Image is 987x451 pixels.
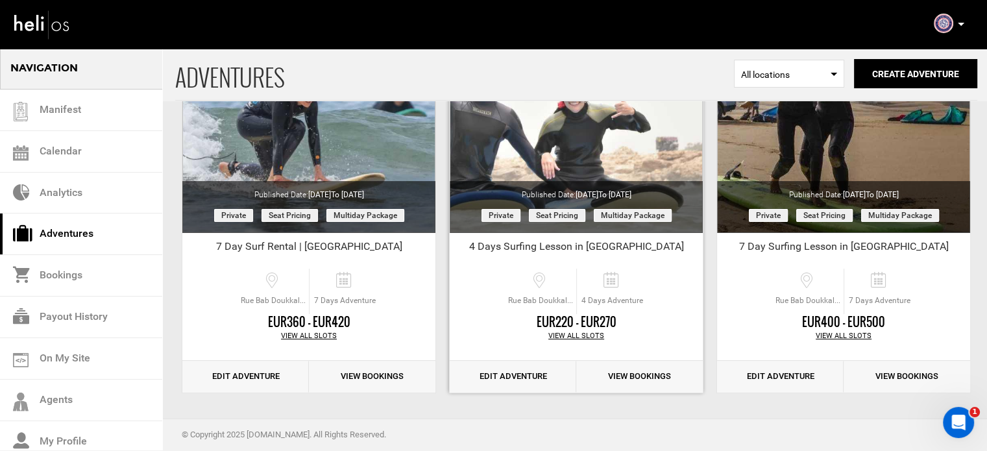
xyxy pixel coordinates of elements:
div: EUR220 - EUR270 [450,314,703,331]
span: Seat Pricing [796,209,853,222]
span: 7 Days Adventure [844,295,915,306]
span: Private [749,209,788,222]
a: Edit Adventure [717,361,844,393]
div: View All Slots [182,331,435,341]
span: to [DATE] [598,190,631,199]
div: 4 Days Surfing Lesson in [GEOGRAPHIC_DATA] [450,239,703,259]
img: on_my_site.svg [13,353,29,367]
span: Private [214,209,253,222]
span: [DATE] [576,190,631,199]
span: ADVENTURES [175,47,734,100]
div: Published Date: [450,181,703,201]
img: calendar.svg [13,145,29,161]
span: Seat Pricing [262,209,318,222]
a: View Bookings [576,361,703,393]
span: 1 [969,407,980,417]
img: heli-logo [13,7,71,42]
div: 7 Day Surf Rental | [GEOGRAPHIC_DATA] [182,239,435,259]
div: EUR400 - EUR500 [717,314,970,331]
span: to [DATE] [331,190,364,199]
span: Select box activate [734,60,844,88]
span: Multiday package [326,209,404,222]
a: View Bookings [844,361,970,393]
span: 7 Days Adventure [310,295,380,306]
img: agents-icon.svg [13,393,29,411]
div: Published Date: [717,181,970,201]
span: Multiday package [594,209,672,222]
span: Rue Bab Doukkala, [GEOGRAPHIC_DATA] 40000, [GEOGRAPHIC_DATA] [772,295,844,306]
span: [DATE] [308,190,364,199]
a: Edit Adventure [182,361,309,393]
span: 4 Days Adventure [577,295,648,306]
a: View Bookings [309,361,435,393]
div: View All Slots [717,331,970,341]
div: Published Date: [182,181,435,201]
img: guest-list.svg [11,102,30,121]
span: Private [481,209,520,222]
span: All locations [741,68,837,81]
div: EUR360 - EUR420 [182,314,435,331]
span: Rue Bab Doukkala, [GEOGRAPHIC_DATA] 40000, [GEOGRAPHIC_DATA] [238,295,309,306]
a: Edit Adventure [450,361,576,393]
img: f7aa7c1956f0845b45d392f6050015b4.png [934,14,953,33]
div: 7 Day Surfing Lesson in [GEOGRAPHIC_DATA] [717,239,970,259]
span: [DATE] [843,190,899,199]
div: View All Slots [450,331,703,341]
iframe: Intercom live chat [943,407,974,438]
span: Seat Pricing [529,209,585,222]
button: Create Adventure [854,59,977,88]
span: Multiday package [861,209,939,222]
span: to [DATE] [866,190,899,199]
span: Rue Bab Doukkala, [GEOGRAPHIC_DATA] 40000, [GEOGRAPHIC_DATA] [505,295,576,306]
